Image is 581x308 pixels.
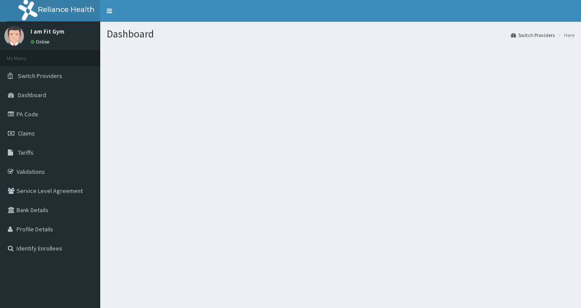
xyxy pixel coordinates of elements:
a: Switch Providers [511,31,555,39]
img: User Image [4,26,24,46]
span: Tariffs [18,149,34,156]
span: Dashboard [18,91,46,99]
span: Switch Providers [18,72,62,80]
h1: Dashboard [107,28,574,40]
a: Online [31,39,51,45]
p: I am Fit Gym [31,28,65,34]
span: Claims [18,129,35,137]
li: Here [556,31,574,39]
